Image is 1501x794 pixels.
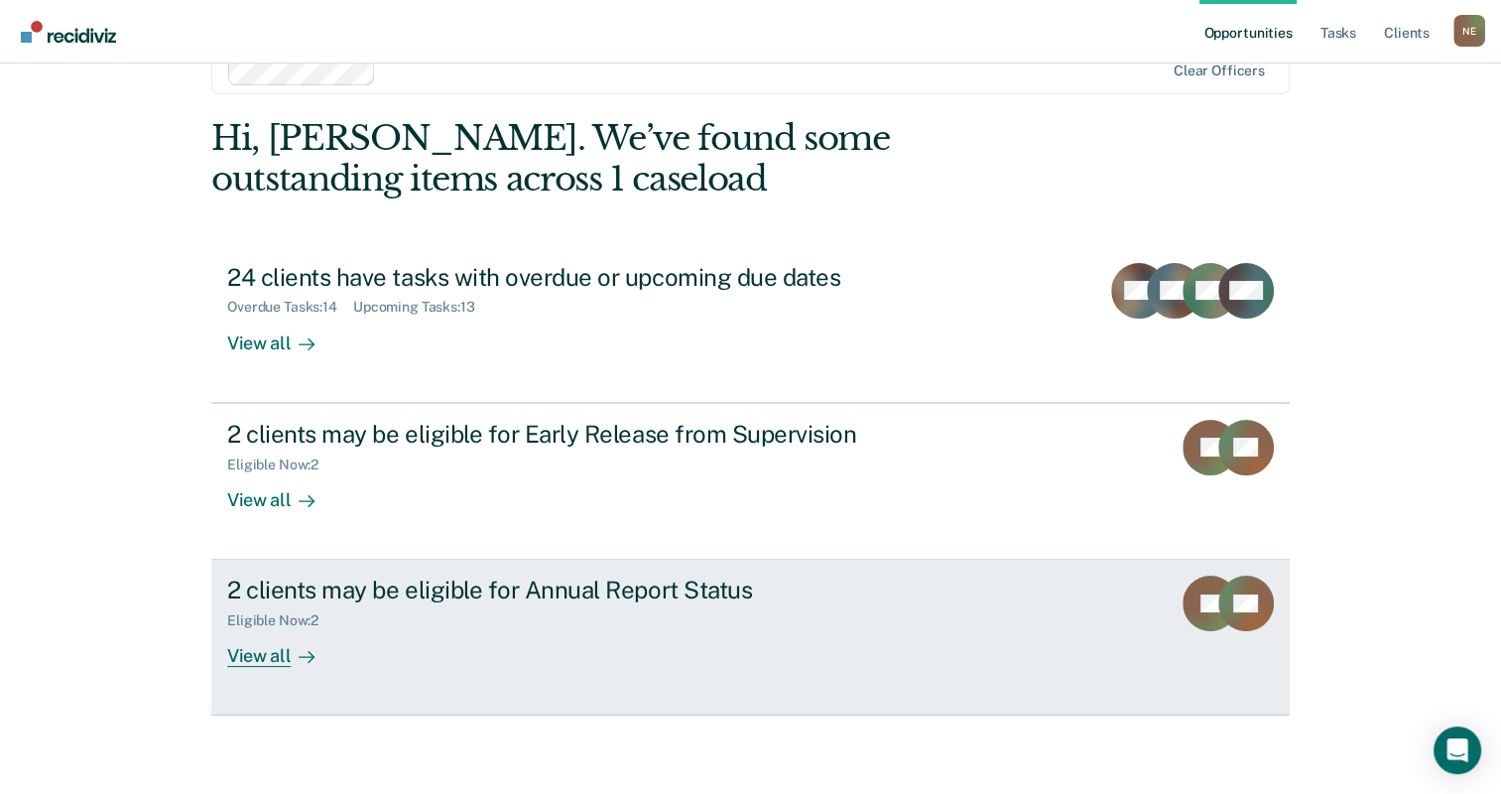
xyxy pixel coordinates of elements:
[353,299,491,316] div: Upcoming Tasks : 13
[211,118,1073,199] div: Hi, [PERSON_NAME]. We’ve found some outstanding items across 1 caseload
[227,316,338,354] div: View all
[21,21,116,43] img: Recidiviz
[1453,15,1485,47] div: N E
[227,612,334,629] div: Eligible Now : 2
[227,472,338,511] div: View all
[227,263,924,292] div: 24 clients have tasks with overdue or upcoming due dates
[1434,727,1481,774] div: Open Intercom Messenger
[227,576,924,604] div: 2 clients may be eligible for Annual Report Status
[227,629,338,668] div: View all
[1174,63,1265,79] div: Clear officers
[211,403,1290,560] a: 2 clients may be eligible for Early Release from SupervisionEligible Now:2View all
[227,457,334,473] div: Eligible Now : 2
[1453,15,1485,47] button: Profile dropdown button
[211,560,1290,716] a: 2 clients may be eligible for Annual Report StatusEligible Now:2View all
[211,247,1290,403] a: 24 clients have tasks with overdue or upcoming due datesOverdue Tasks:14Upcoming Tasks:13View all
[227,299,353,316] div: Overdue Tasks : 14
[227,420,924,449] div: 2 clients may be eligible for Early Release from Supervision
